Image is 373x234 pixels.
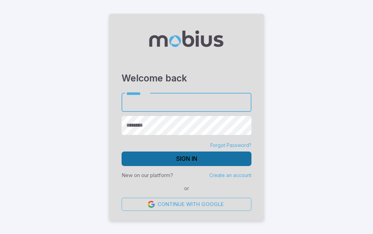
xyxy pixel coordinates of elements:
[122,71,251,85] h3: Welcome back
[182,185,191,192] span: or
[209,172,251,178] a: Create an account
[122,172,173,179] p: New on our platform?
[210,142,251,149] a: Forgot Password?
[122,152,251,166] button: Sign In
[122,198,251,211] a: Continue with Google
